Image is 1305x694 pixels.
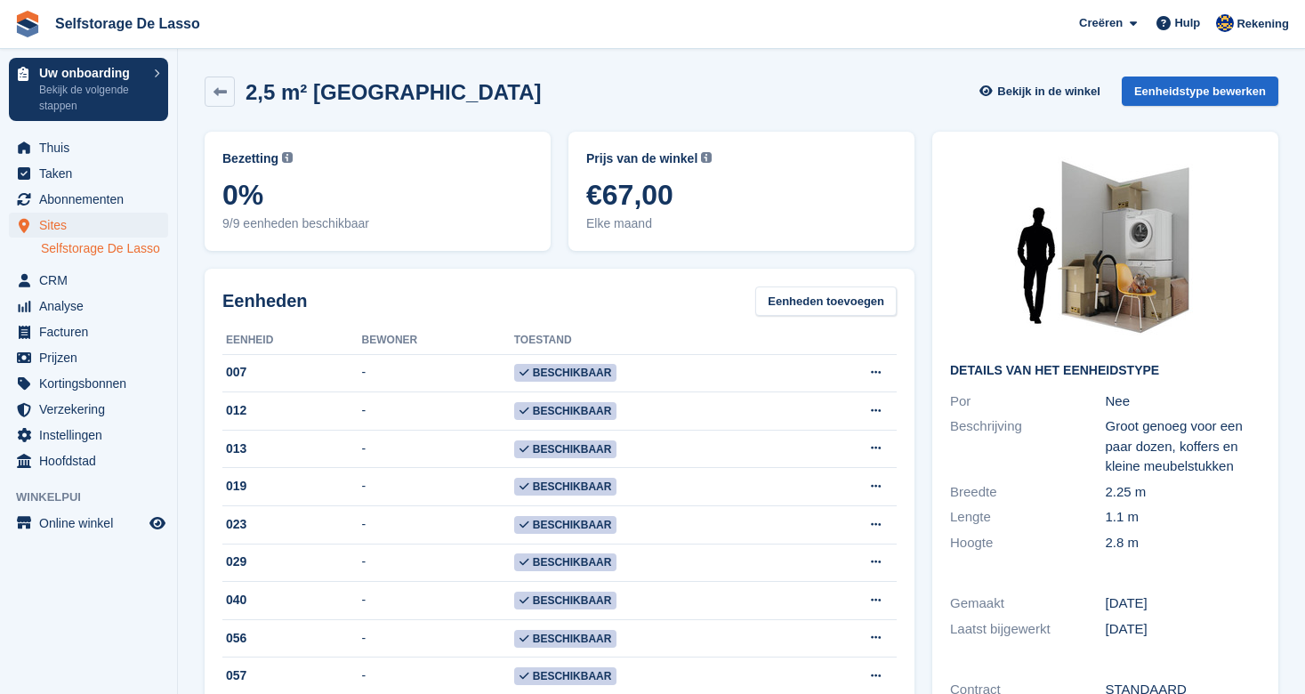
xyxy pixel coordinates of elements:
[514,592,617,609] span: Beschikbaar
[39,294,146,319] span: Analyse
[514,402,617,420] span: Beschikbaar
[755,286,897,316] a: Eenheden toevoegen
[950,593,1106,614] div: Gemaakt
[9,319,168,344] a: menu
[1237,15,1289,33] span: Rekening
[48,9,207,38] a: Selfstorage De Lasso
[362,506,514,545] td: -
[514,327,795,355] th: Toestand
[39,397,146,422] span: Verzekering
[39,161,146,186] span: Taken
[39,423,146,448] span: Instellingen
[222,287,308,314] h2: Eenheden
[950,482,1106,503] div: Breedte
[950,533,1106,553] div: Hoogte
[1174,14,1200,32] span: Hulp
[222,149,278,168] span: Bezetting
[514,667,617,685] span: Beschikbaar
[41,240,168,257] a: Selfstorage De Lasso
[14,11,41,37] img: stora-icon-8386f47178a22dfd0bd8f6a31ec36ba5ce8667c1dd55bd0f319d3a0aa187defe.svg
[9,268,168,293] a: menu
[950,507,1106,528] div: Lengte
[9,345,168,370] a: menu
[16,488,177,506] span: Winkelpui
[222,477,362,496] div: 019
[9,448,168,473] a: menu
[39,82,145,114] p: Bekijk de volgende stappen
[9,161,168,186] a: menu
[1106,391,1261,412] div: Nee
[39,213,146,238] span: Sites
[39,135,146,160] span: Thuis
[222,363,362,382] div: 007
[9,135,168,160] a: menu
[222,629,362,648] div: 056
[222,401,362,420] div: 012
[586,149,697,168] span: Prijs van de winkel
[362,430,514,468] td: -
[222,214,533,233] span: 9/9 eenheden beschikbaar
[1106,507,1261,528] div: 1.1 m
[950,364,1261,378] h2: Details van het eenheidstype
[586,214,897,233] span: Elke maand
[222,553,362,571] div: 029
[362,392,514,431] td: -
[1106,533,1261,553] div: 2.8 m
[362,544,514,582] td: -
[222,327,362,355] th: Eenheid
[362,468,514,506] td: -
[9,213,168,238] a: menu
[39,371,146,396] span: Kortingsbonnen
[997,83,1100,101] span: Bekijk in de winkel
[1106,593,1261,614] div: [DATE]
[1106,619,1261,640] div: [DATE]
[222,440,362,458] div: 013
[950,619,1106,640] div: Laatst bijgewerkt
[39,268,146,293] span: CRM
[9,371,168,396] a: menu
[514,478,617,496] span: Beschikbaar
[39,511,146,536] span: Online winkel
[362,619,514,658] td: -
[222,591,362,609] div: 040
[514,364,617,382] span: Beschikbaar
[222,666,362,685] div: 057
[9,58,168,121] a: Uw onboarding Bekijk de volgende stappen
[222,179,533,211] span: 0%
[1122,77,1278,106] a: Eenheidstype bewerken
[9,187,168,212] a: menu
[222,515,362,534] div: 023
[39,67,145,79] p: Uw onboarding
[9,294,168,319] a: menu
[977,77,1108,106] a: Bekijk in de winkel
[362,327,514,355] th: Bewoner
[514,516,617,534] span: Beschikbaar
[9,397,168,422] a: menu
[282,152,293,163] img: icon-info-grey-7440780725fd019a000dd9b08b2336e03edf1995a4989e88bcd33f0948082b44.svg
[246,80,541,104] h2: 2,5 m² [GEOGRAPHIC_DATA]
[147,512,168,534] a: Previewwinkel
[950,391,1106,412] div: Por
[514,553,617,571] span: Beschikbaar
[9,423,168,448] a: menu
[362,354,514,392] td: -
[972,149,1239,350] img: 2.5m2-unit.jpg
[362,582,514,620] td: -
[1106,482,1261,503] div: 2.25 m
[39,448,146,473] span: Hoofdstad
[39,345,146,370] span: Prijzen
[9,511,168,536] a: menu
[39,319,146,344] span: Facturen
[1079,14,1123,32] span: Creëren
[950,416,1106,477] div: Beschrijving
[1216,14,1234,32] img: Daan Jansen
[586,179,897,211] span: €67,00
[1106,416,1261,477] div: Groot genoeg voor een paar dozen, koffers en kleine meubelstukken
[514,630,617,648] span: Beschikbaar
[514,440,617,458] span: Beschikbaar
[39,187,146,212] span: Abonnementen
[701,152,712,163] img: icon-info-grey-7440780725fd019a000dd9b08b2336e03edf1995a4989e88bcd33f0948082b44.svg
